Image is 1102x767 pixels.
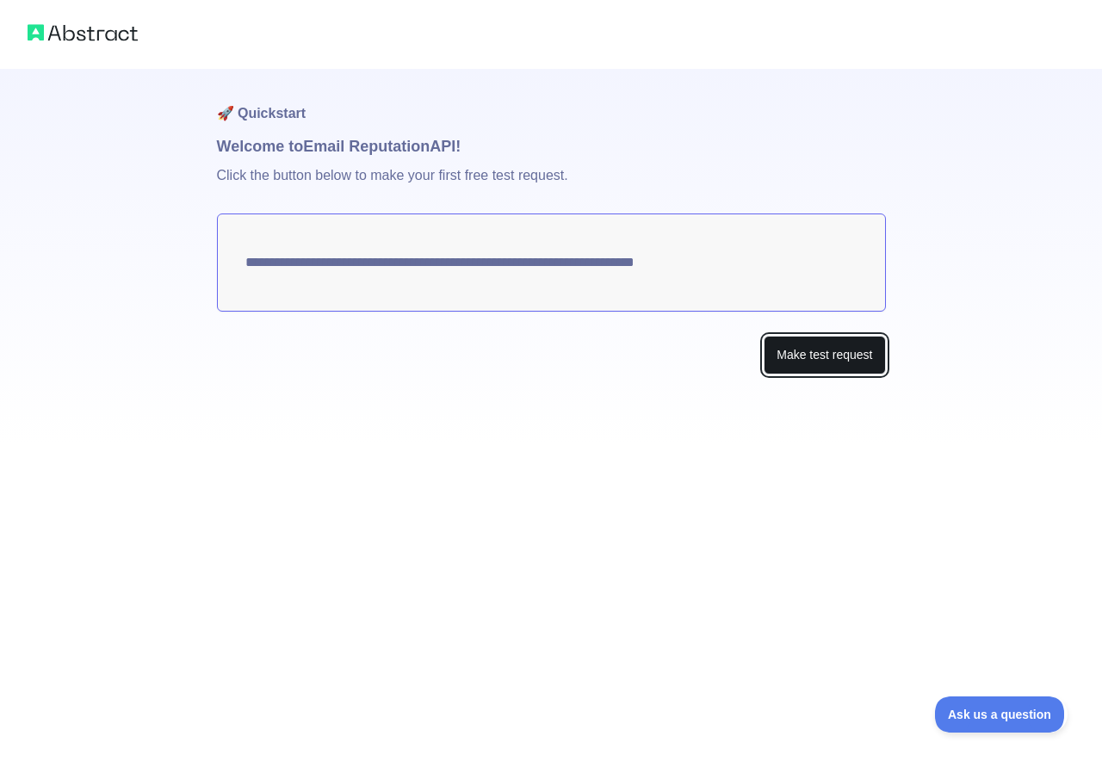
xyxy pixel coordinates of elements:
h1: 🚀 Quickstart [217,69,886,134]
button: Make test request [764,336,885,374]
p: Click the button below to make your first free test request. [217,158,886,213]
iframe: Toggle Customer Support [935,696,1068,733]
h1: Welcome to Email Reputation API! [217,134,886,158]
img: Abstract logo [28,21,138,45]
